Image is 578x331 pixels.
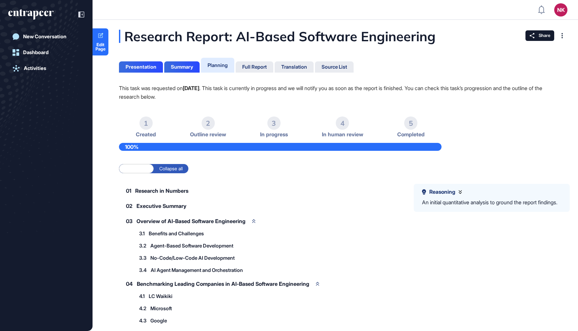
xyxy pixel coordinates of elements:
[190,131,226,138] span: Outline review
[126,218,133,224] span: 03
[119,143,442,151] div: 100%
[322,131,363,138] span: In human review
[119,84,552,101] p: This task was requested on . This task is currently in progress and we will notify you as soon as...
[429,189,455,195] span: Reasoning
[154,164,188,173] label: Collapse all
[404,116,417,130] div: 5
[139,268,147,273] span: 3.4
[137,281,309,286] span: Benchmarking Leading Companies in AI-Based Software Engineering
[135,188,188,193] span: Research in Numbers
[126,281,133,286] span: 04
[126,203,133,209] span: 02
[149,231,204,236] span: Benefits and Challenges
[139,294,145,299] span: 4.1
[119,30,502,43] div: Research Report: AI-Based Software Engineering
[150,306,172,311] span: Microsoft
[183,85,199,91] strong: [DATE]
[8,9,54,20] div: entrapeer-logo
[422,198,558,207] div: An initial quantitative analysis to ground the report findings.
[139,116,153,130] div: 1
[136,218,246,224] span: Overview of AI-Based Software Engineering
[23,34,66,40] div: New Conversation
[150,243,233,248] span: Agent-Based Software Development
[242,64,267,70] div: Full Report
[119,164,154,173] label: Expand all
[139,231,145,236] span: 3.1
[150,318,167,323] span: Google
[397,131,425,138] span: Completed
[93,43,108,51] span: Edit Page
[336,116,349,130] div: 4
[139,306,146,311] span: 4.2
[149,294,173,299] span: LC Waikiki
[8,62,84,75] a: Activities
[24,65,46,71] div: Activities
[281,64,307,70] div: Translation
[554,3,567,17] button: NK
[126,64,156,70] div: Presentation
[8,30,84,43] a: New Conversation
[208,62,228,68] div: Planning
[8,46,84,59] a: Dashboard
[150,255,235,260] span: No-Code/Low-Code AI Development
[151,268,243,273] span: AI Agent Management and Orchestration
[23,50,49,55] div: Dashboard
[139,243,146,248] span: 3.2
[539,33,550,38] span: Share
[260,131,288,138] span: In progress
[136,203,186,209] span: Executive Summary
[93,28,108,55] a: Edit Page
[139,318,146,323] span: 4.3
[139,255,146,260] span: 3.3
[136,131,156,138] span: Created
[171,64,193,70] div: Summary
[202,116,215,130] div: 2
[322,64,347,70] div: Source List
[126,188,131,193] span: 01
[267,116,281,130] div: 3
